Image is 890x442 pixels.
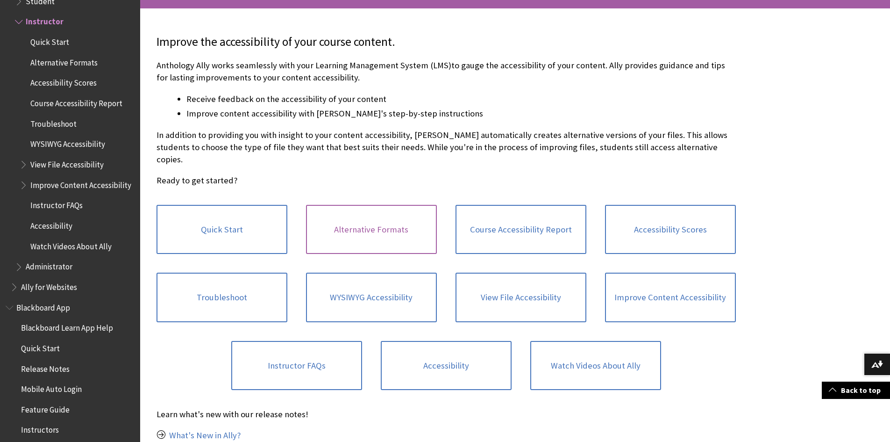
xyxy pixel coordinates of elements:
p: Learn what's new with our release notes! [157,408,736,420]
p: Improve the accessibility of your course content. [157,34,736,51]
li: Receive feedback on the accessibility of your content [186,93,736,106]
p: Anthology Ally works seamlessly with your Learning Management System (LMS)to gauge the accessibil... [157,59,736,84]
span: Feature Guide [21,402,70,414]
li: Improve content accessibility with [PERSON_NAME]'s step-by-step instructions [186,107,736,120]
span: Quick Start [30,34,69,47]
span: Accessibility [30,218,72,231]
a: Troubleshoot [157,273,287,322]
span: Blackboard App [16,300,70,312]
a: Course Accessibility Report [456,205,586,254]
a: View File Accessibility [456,273,586,322]
p: Ready to get started? [157,174,736,187]
a: Improve Content Accessibility [605,273,736,322]
span: Improve Content Accessibility [30,177,131,190]
span: Administrator [26,259,72,272]
a: Watch Videos About Ally [530,341,661,391]
a: Instructor FAQs [231,341,362,391]
span: Course Accessibility Report [30,95,122,108]
a: Quick Start [157,205,287,254]
span: Release Notes [21,361,70,374]
span: Instructor FAQs [30,198,83,210]
span: Accessibility Scores [30,75,97,88]
span: Watch Videos About Ally [30,239,112,251]
span: View File Accessibility [30,157,104,169]
span: Mobile Auto Login [21,381,82,394]
span: WYSIWYG Accessibility [30,137,105,149]
a: Accessibility [381,341,512,391]
p: In addition to providing you with insight to your content accessibility, [PERSON_NAME] automatica... [157,129,736,166]
span: Quick Start [21,341,60,353]
span: Ally for Websites [21,279,77,292]
span: Instructor [26,14,64,27]
a: Alternative Formats [306,205,437,254]
span: Instructors [21,422,59,435]
a: WYSIWYG Accessibility [306,273,437,322]
span: Alternative Formats [30,55,98,67]
span: Blackboard Learn App Help [21,320,113,333]
a: Accessibility Scores [605,205,736,254]
a: Back to top [822,382,890,399]
a: What's New in Ally? [169,430,241,441]
span: Troubleshoot [30,116,77,129]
